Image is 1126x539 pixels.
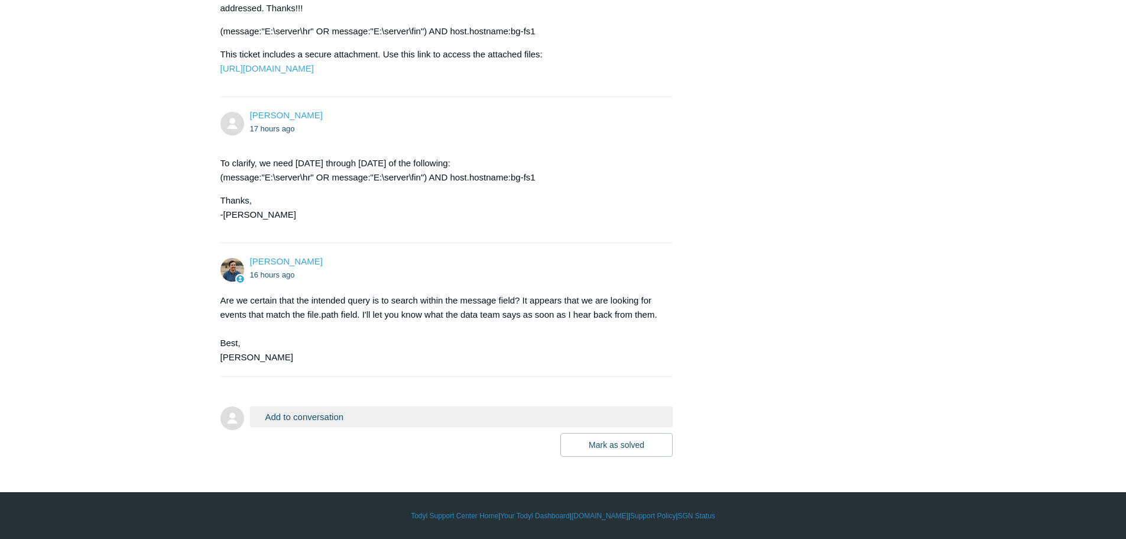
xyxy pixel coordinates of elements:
[250,270,295,279] time: 10/13/2025, 17:53
[250,406,673,427] button: Add to conversation
[678,511,715,521] a: SGN Status
[220,511,906,521] div: | | | |
[500,511,569,521] a: Your Todyl Dashboard
[220,24,661,38] p: (message:"E:\server\hr" OR message:"E:\server\fin") AND host.hostname:bg-fs1
[630,511,676,521] a: Support Policy
[220,63,314,73] a: [URL][DOMAIN_NAME]
[572,511,628,521] a: [DOMAIN_NAME]
[250,110,323,120] span: Adam Dominguez
[411,511,498,521] a: Todyl Support Center Home
[220,156,661,185] p: To clarify, we need [DATE] through [DATE] of the following: (message:"E:\server\hr" OR message:"E...
[560,433,673,457] button: Mark as solved
[250,110,323,120] a: [PERSON_NAME]
[220,193,661,222] p: Thanks, -[PERSON_NAME]
[220,47,661,76] p: This ticket includes a secure attachment. Use this link to access the attached files:
[220,293,661,364] div: Are we certain that the intended query is to search within the message field? It appears that we ...
[250,124,295,133] time: 10/13/2025, 16:21
[250,256,323,266] span: Spencer Grissom
[250,256,323,266] a: [PERSON_NAME]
